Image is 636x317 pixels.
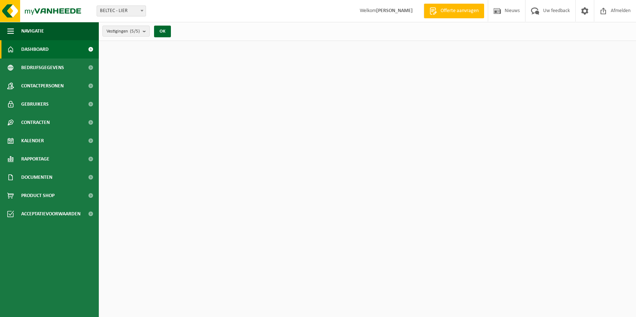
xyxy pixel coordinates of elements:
[21,205,81,223] span: Acceptatievoorwaarden
[21,77,64,95] span: Contactpersonen
[21,113,50,132] span: Contracten
[21,95,49,113] span: Gebruikers
[21,59,64,77] span: Bedrijfsgegevens
[130,29,140,34] count: (5/5)
[21,168,52,186] span: Documenten
[439,7,480,15] span: Offerte aanvragen
[424,4,484,18] a: Offerte aanvragen
[21,22,44,40] span: Navigatie
[97,5,146,16] span: BELTEC - LIER
[376,8,413,14] strong: [PERSON_NAME]
[21,40,49,59] span: Dashboard
[21,150,49,168] span: Rapportage
[154,26,171,37] button: OK
[21,132,44,150] span: Kalender
[97,6,146,16] span: BELTEC - LIER
[106,26,140,37] span: Vestigingen
[102,26,150,37] button: Vestigingen(5/5)
[21,186,55,205] span: Product Shop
